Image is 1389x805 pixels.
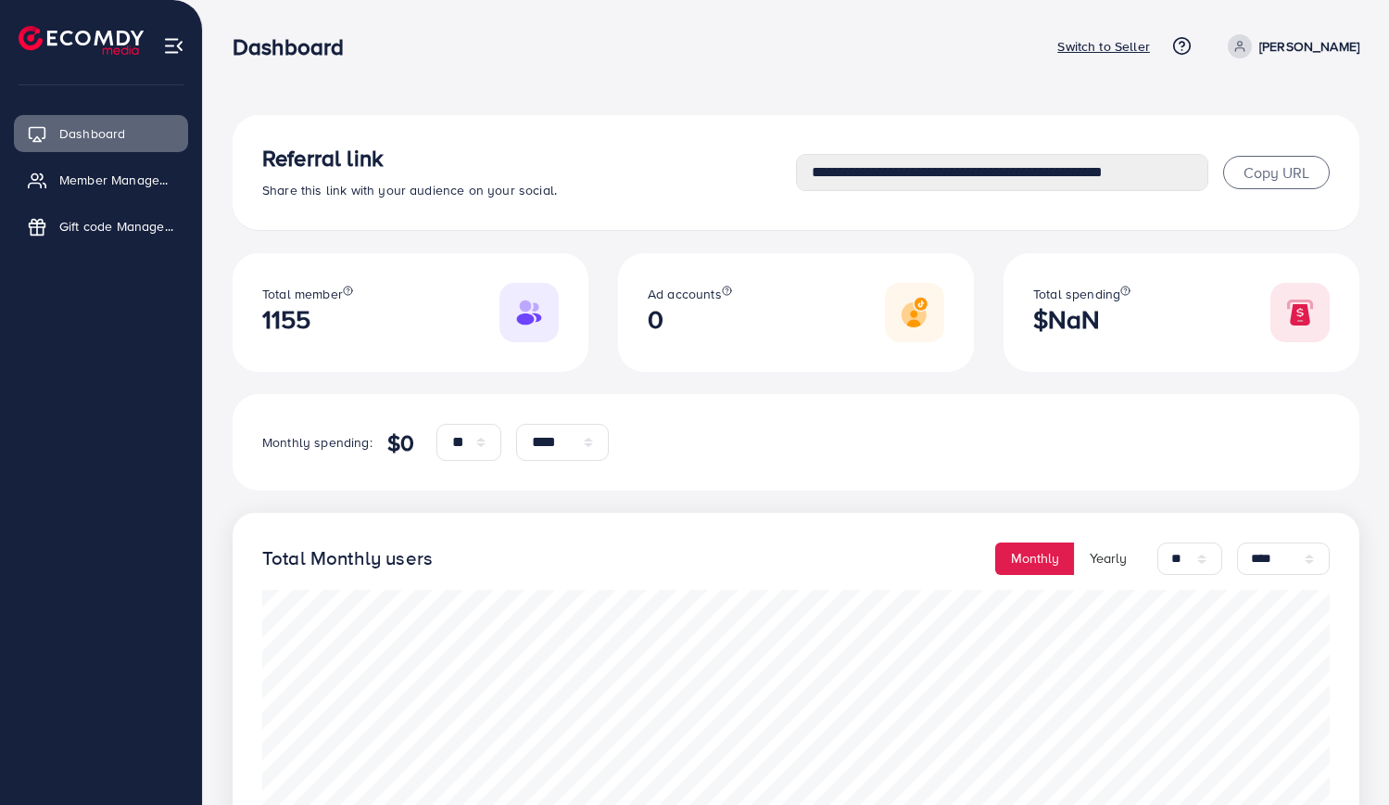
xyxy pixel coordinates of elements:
h4: Total Monthly users [262,547,433,570]
span: Share this link with your audience on your social. [262,181,557,199]
button: Monthly [995,543,1075,575]
span: Dashboard [59,124,125,143]
a: Member Management [14,161,188,198]
span: Gift code Management [59,217,174,236]
span: Total spending [1033,285,1120,303]
button: Yearly [1074,543,1143,575]
p: [PERSON_NAME] [1259,35,1359,57]
p: Monthly spending: [262,431,373,454]
a: Gift code Management [14,208,188,245]
a: [PERSON_NAME] [1220,34,1359,58]
h2: 1155 [262,304,353,335]
h4: $0 [387,429,414,456]
img: logo [19,26,144,55]
img: Responsive image [885,283,944,342]
span: Copy URL [1244,162,1309,183]
button: Copy URL [1223,156,1330,189]
h2: 0 [648,304,732,335]
img: menu [163,35,184,57]
h3: Referral link [262,145,796,172]
a: Dashboard [14,115,188,152]
h2: $NaN [1033,304,1130,335]
img: Responsive image [1270,283,1330,342]
span: Ad accounts [648,285,722,303]
span: Total member [262,285,343,303]
h3: Dashboard [233,33,359,60]
span: Member Management [59,171,174,189]
img: Responsive image [499,283,559,342]
p: Switch to Seller [1057,35,1150,57]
